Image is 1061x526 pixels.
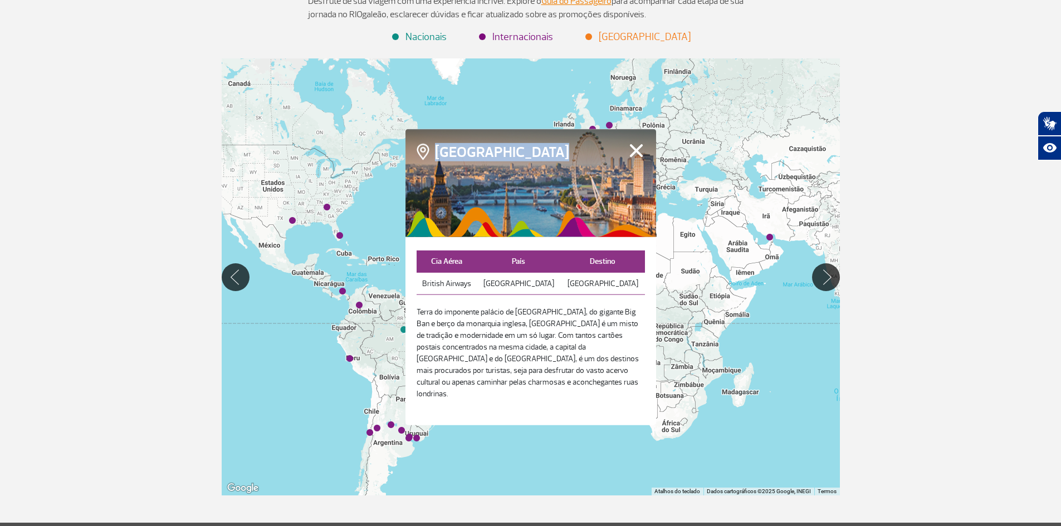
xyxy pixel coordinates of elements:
[1038,136,1061,160] button: Abrir recursos assistivos.
[224,481,261,495] img: Google
[383,417,399,432] div: Córdoba (COR)
[424,412,440,427] div: Porto Alegre (POA)
[332,228,348,243] div: Miami (MIA)
[222,263,250,291] button: Mover para esquerda
[409,430,424,446] div: Montevidéu (MVD)
[480,30,553,45] li: Internacionais
[561,250,645,272] th: Destino
[417,272,477,294] td: British Airways
[319,199,335,215] div: Atlanta (ATL)
[477,250,561,272] th: País
[762,229,778,245] div: Dubai (DXB)
[585,121,600,137] div: Londres (LHR)
[224,481,261,495] a: Abrir esta área no Google Maps (abre uma nova janela)
[417,143,580,164] h4: [GEOGRAPHIC_DATA]
[477,272,561,294] td: [GEOGRAPHIC_DATA]
[812,263,840,291] button: Mover para direita
[285,213,300,228] div: Houston (HOU)
[393,30,447,45] li: Nacionais
[351,297,367,313] div: Bogotá (BOG)
[818,488,837,494] a: Termos
[1038,111,1061,160] div: Plugin de acessibilidade da Hand Talk.
[394,422,409,438] div: Rosário (ROS)
[707,488,811,494] span: Dados cartográficos ©2025 Google, INEGI
[396,322,412,337] div: Manaus (MAO)
[628,143,645,158] button: Fechar
[586,30,691,45] li: [GEOGRAPHIC_DATA]
[342,351,358,366] div: Lima (LIM)
[335,283,350,299] div: Panamá (PTY)
[602,117,617,133] div: Amsterdã (AMS)
[417,250,477,272] th: Cia Aérea
[369,420,385,436] div: Mendoza (MDZ)
[402,429,417,445] div: Buenos Aires (AEP)
[417,306,645,400] p: Terra do imponente palácio de [GEOGRAPHIC_DATA], do gigante Big Ban e berço da monarquia inglesa,...
[561,272,645,294] td: [GEOGRAPHIC_DATA]
[362,425,378,440] div: Santiago (SCL)
[654,488,700,495] button: Atalhos do teclado
[1038,111,1061,136] button: Abrir tradutor de língua de sinais.
[401,430,417,446] div: Buenos Aires (EZE)
[405,129,656,237] img: london.png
